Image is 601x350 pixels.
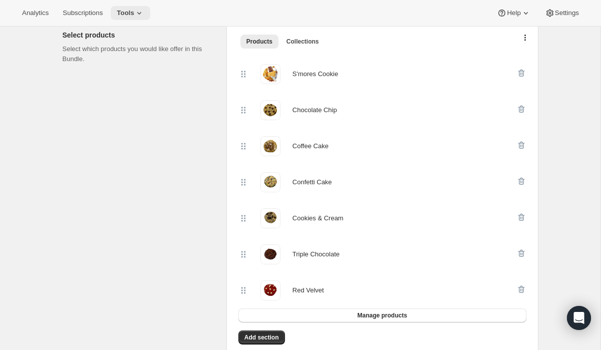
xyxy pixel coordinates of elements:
[292,105,337,115] div: Chocolate Chip
[260,244,280,264] img: Triple Chocolate
[357,311,407,319] span: Manage products
[286,38,319,46] span: Collections
[63,9,103,17] span: Subscriptions
[63,30,210,40] h2: Select products
[16,6,55,20] button: Analytics
[555,9,579,17] span: Settings
[246,38,272,46] span: Products
[567,306,591,330] div: Open Intercom Messenger
[238,330,285,344] button: Add section
[260,280,280,300] img: Red Velvet
[539,6,585,20] button: Settings
[292,141,329,151] div: Coffee Cake
[292,249,340,259] div: Triple Chocolate
[292,69,338,79] div: S'mores Cookie
[260,172,280,192] img: Confetti Cake
[292,285,324,295] div: Red Velvet
[260,64,280,84] img: S'mores Cookie
[63,44,210,64] p: Select which products you would like offer in this Bundle.
[260,208,280,228] img: Cookies & Cream
[292,213,344,223] div: Cookies & Cream
[238,308,526,322] button: Manage products
[117,9,134,17] span: Tools
[111,6,150,20] button: Tools
[260,100,280,120] img: Chocolate Chip
[57,6,109,20] button: Subscriptions
[491,6,536,20] button: Help
[507,9,520,17] span: Help
[244,333,279,341] span: Add section
[292,177,332,187] div: Confetti Cake
[22,9,49,17] span: Analytics
[260,136,280,156] img: Coffee Cake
